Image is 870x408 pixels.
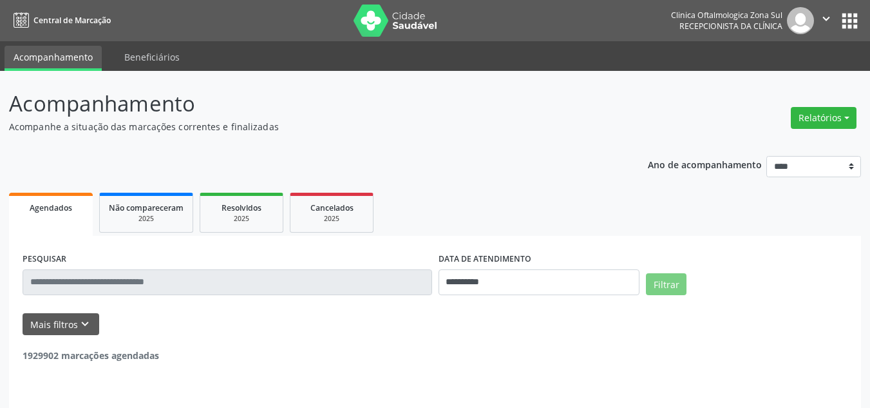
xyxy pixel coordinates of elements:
[23,249,66,269] label: PESQUISAR
[78,317,92,331] i: keyboard_arrow_down
[299,214,364,224] div: 2025
[115,46,189,68] a: Beneficiários
[33,15,111,26] span: Central de Marcação
[819,12,833,26] i: 
[9,10,111,31] a: Central de Marcação
[439,249,531,269] label: DATA DE ATENDIMENTO
[209,214,274,224] div: 2025
[814,7,838,34] button: 
[9,88,605,120] p: Acompanhamento
[310,202,354,213] span: Cancelados
[5,46,102,71] a: Acompanhamento
[30,202,72,213] span: Agendados
[23,313,99,336] button: Mais filtroskeyboard_arrow_down
[791,107,856,129] button: Relatórios
[671,10,782,21] div: Clinica Oftalmologica Zona Sul
[23,349,159,362] strong: 1929902 marcações agendadas
[787,7,814,34] img: img
[9,120,605,133] p: Acompanhe a situação das marcações correntes e finalizadas
[109,202,184,213] span: Não compareceram
[679,21,782,32] span: Recepcionista da clínica
[646,273,686,295] button: Filtrar
[648,156,762,172] p: Ano de acompanhamento
[222,202,261,213] span: Resolvidos
[109,214,184,224] div: 2025
[838,10,861,32] button: apps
